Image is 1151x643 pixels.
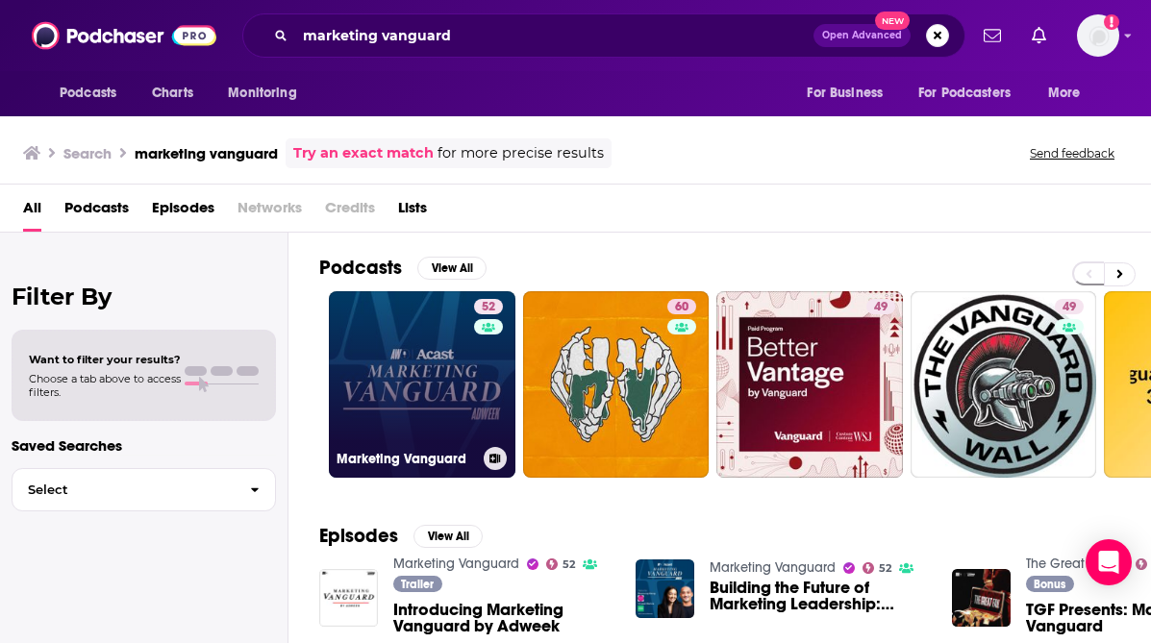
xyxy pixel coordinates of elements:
span: For Podcasters [918,80,1011,107]
span: Networks [238,192,302,232]
a: Show notifications dropdown [1024,19,1054,52]
h3: Search [63,144,112,162]
button: open menu [906,75,1038,111]
span: For Business [807,80,883,107]
h3: marketing vanguard [135,144,278,162]
span: 60 [675,298,688,317]
img: TGF Presents: Marketing Vanguard [952,569,1011,628]
button: View All [417,257,487,280]
button: Select [12,468,276,511]
button: open menu [214,75,321,111]
span: 52 [563,560,575,569]
a: Podcasts [64,192,129,232]
img: Podchaser - Follow, Share and Rate Podcasts [32,17,216,54]
a: 49 [716,291,903,478]
img: Introducing Marketing Vanguard by Adweek [319,569,378,628]
a: 49 [911,291,1097,478]
a: 60 [523,291,710,478]
span: New [875,12,910,30]
span: Monitoring [228,80,296,107]
h2: Episodes [319,524,398,548]
a: All [23,192,41,232]
a: Lists [398,192,427,232]
a: Building the Future of Marketing Leadership: Insights from Marketing Vanguard's Founding Members [710,580,929,612]
a: PodcastsView All [319,256,487,280]
a: Marketing Vanguard [710,559,836,576]
img: Building the Future of Marketing Leadership: Insights from Marketing Vanguard's Founding Members [636,559,694,618]
a: Marketing Vanguard [393,556,519,572]
button: open menu [46,75,141,111]
img: User Profile [1077,14,1119,57]
button: Send feedback [1024,145,1120,161]
a: Episodes [152,192,214,232]
a: 49 [1055,299,1084,314]
a: Try an exact match [293,142,434,164]
input: Search podcasts, credits, & more... [295,20,813,51]
div: Open Intercom Messenger [1086,539,1132,585]
a: Show notifications dropdown [976,19,1009,52]
h2: Podcasts [319,256,402,280]
span: 52 [879,564,891,573]
a: 52 [546,558,576,570]
span: Charts [152,80,193,107]
span: Open Advanced [822,31,902,40]
h3: Marketing Vanguard [337,451,476,467]
a: 52Marketing Vanguard [329,291,515,478]
button: Show profile menu [1077,14,1119,57]
span: Select [13,483,235,496]
span: 49 [874,298,888,317]
svg: Add a profile image [1104,14,1119,30]
span: Credits [325,192,375,232]
div: Search podcasts, credits, & more... [242,13,965,58]
p: Saved Searches [12,436,276,455]
h2: Filter By [12,283,276,310]
a: 52 [863,562,892,574]
span: Trailer [401,579,434,590]
button: open menu [1035,75,1105,111]
span: Logged in as sophiak [1077,14,1119,57]
span: Podcasts [60,80,116,107]
span: for more precise results [438,142,604,164]
span: Want to filter your results? [29,353,181,366]
span: 52 [482,298,495,317]
span: More [1048,80,1081,107]
button: View All [413,525,483,548]
span: Choose a tab above to access filters. [29,372,181,399]
a: 60 [667,299,696,314]
a: 52 [474,299,503,314]
a: The Great Fail [1026,556,1109,572]
a: Charts [139,75,205,111]
button: Open AdvancedNew [813,24,911,47]
span: 49 [1063,298,1076,317]
a: Introducing Marketing Vanguard by Adweek [393,602,613,634]
a: 49 [866,299,895,314]
span: Bonus [1034,579,1065,590]
button: open menu [793,75,907,111]
a: EpisodesView All [319,524,483,548]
